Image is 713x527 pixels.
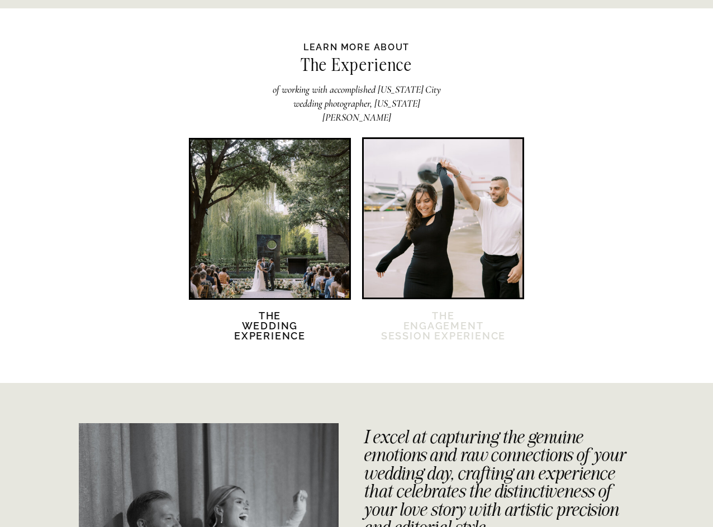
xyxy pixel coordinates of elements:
[380,311,507,354] a: TheEngagement session Experience
[300,41,413,52] h2: Learn more about
[222,311,318,354] a: TheWedding Experience
[236,56,477,79] h2: The Experience
[222,311,318,354] h2: The Wedding Experience
[267,83,446,110] h2: of working with accomplished [US_STATE] City wedding photographer, [US_STATE][PERSON_NAME]
[363,428,627,523] h3: I excel at capturing the genuine emotions and raw connections of your wedding day, crafting an ex...
[380,311,507,354] h2: The Engagement session Experience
